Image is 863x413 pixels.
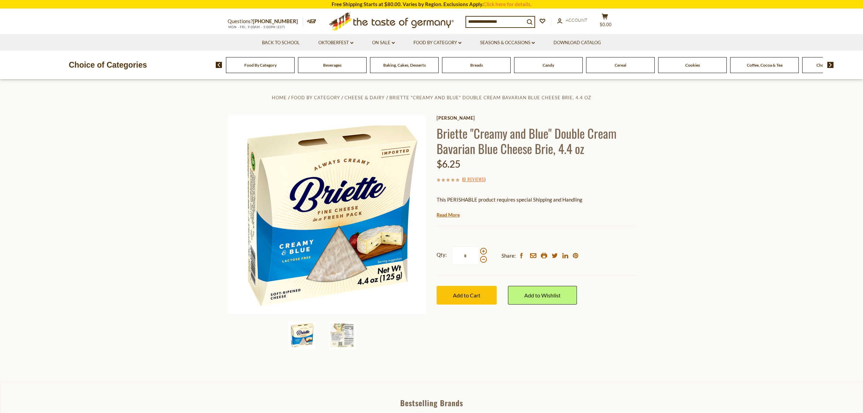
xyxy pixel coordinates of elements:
span: ( ) [462,176,486,183]
h1: Briette "Creamy and Blue" Double Cream Bavarian Blue Cheese Brie, 4.4 oz [437,125,635,156]
a: Download Catalog [553,39,601,47]
a: Food By Category [244,63,277,68]
span: MON - FRI, 9:00AM - 5:00PM (EST) [228,25,285,29]
div: Bestselling Brands [0,399,863,407]
span: Account [566,17,587,23]
a: Account [557,17,587,24]
span: Add to Cart [453,292,480,298]
a: Home [272,95,287,100]
img: previous arrow [216,62,222,68]
a: Oktoberfest [318,39,353,47]
a: Cookies [685,63,700,68]
a: Food By Category [291,95,340,100]
a: 0 Reviews [463,176,484,183]
a: Briette "Creamy and Blue" Double Cream Bavarian Blue Cheese Brie, 4.4 oz [389,95,591,100]
img: next arrow [827,62,834,68]
a: Add to Wishlist [508,286,577,305]
a: [PERSON_NAME] [437,115,635,121]
p: This PERISHABLE product requires special Shipping and Handling [437,195,635,204]
img: Briette "Creamy and Blue" Double Cream Bavarian Blue Cheese Brie, 4.4 oz [288,322,315,349]
a: Back to School [262,39,300,47]
a: Candy [543,63,554,68]
a: [PHONE_NUMBER] [253,18,298,24]
a: Baking, Cakes, Desserts [383,63,426,68]
a: Breads [470,63,483,68]
a: Read More [437,211,460,218]
img: Briette "Creamy and Blue" Double Cream Bavarian Blue Cheese Brie, 4.4 oz [329,322,356,349]
strong: Qty: [437,251,447,259]
p: Questions? [228,17,303,26]
li: We will ship this product in heat-protective packaging and ice. [443,209,635,218]
img: Briette "Creamy and Blue" Double Cream Bavarian Blue Cheese Brie, 4.4 oz [228,115,426,314]
span: $6.25 [437,158,460,170]
a: Coffee, Cocoa & Tea [747,63,782,68]
a: Chocolate & Marzipan [816,63,857,68]
a: Cereal [615,63,626,68]
span: Share: [501,252,516,260]
a: Seasons & Occasions [480,39,535,47]
a: Food By Category [413,39,461,47]
input: Qty: [451,246,479,265]
a: Cheese & Dairy [345,95,385,100]
button: Add to Cart [437,286,497,305]
a: Beverages [323,63,341,68]
a: Click here for details. [483,1,531,7]
button: $0.00 [595,13,615,30]
span: $0.00 [600,22,612,27]
a: On Sale [372,39,395,47]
